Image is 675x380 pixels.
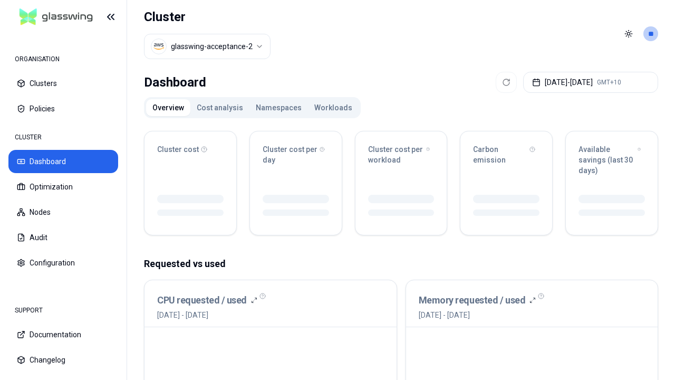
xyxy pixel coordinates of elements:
[144,72,206,93] div: Dashboard
[523,72,658,93] button: [DATE]-[DATE]GMT+10
[144,34,271,59] button: Select a value
[157,293,247,308] h3: CPU requested / used
[144,256,658,271] p: Requested vs used
[157,144,224,155] div: Cluster cost
[153,41,164,52] img: aws
[8,72,118,95] button: Clusters
[8,226,118,249] button: Audit
[419,293,526,308] h3: Memory requested / used
[263,144,329,165] div: Cluster cost per day
[157,310,257,320] span: [DATE] - [DATE]
[8,348,118,372] button: Changelog
[8,97,118,120] button: Policies
[8,127,118,148] div: CLUSTER
[146,99,190,116] button: Overview
[8,150,118,173] button: Dashboard
[368,144,435,165] div: Cluster cost per workload
[597,78,621,87] span: GMT+10
[171,41,253,52] div: glasswing-acceptance-2
[249,99,308,116] button: Namespaces
[144,8,271,25] h1: Cluster
[8,323,118,346] button: Documentation
[8,49,118,70] div: ORGANISATION
[8,175,118,198] button: Optimization
[190,99,249,116] button: Cost analysis
[8,251,118,274] button: Configuration
[578,144,645,176] div: Available savings (last 30 days)
[473,144,539,165] div: Carbon emission
[8,300,118,321] div: SUPPORT
[8,201,118,224] button: Nodes
[308,99,359,116] button: Workloads
[419,310,536,320] span: [DATE] - [DATE]
[15,5,97,30] img: GlassWing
